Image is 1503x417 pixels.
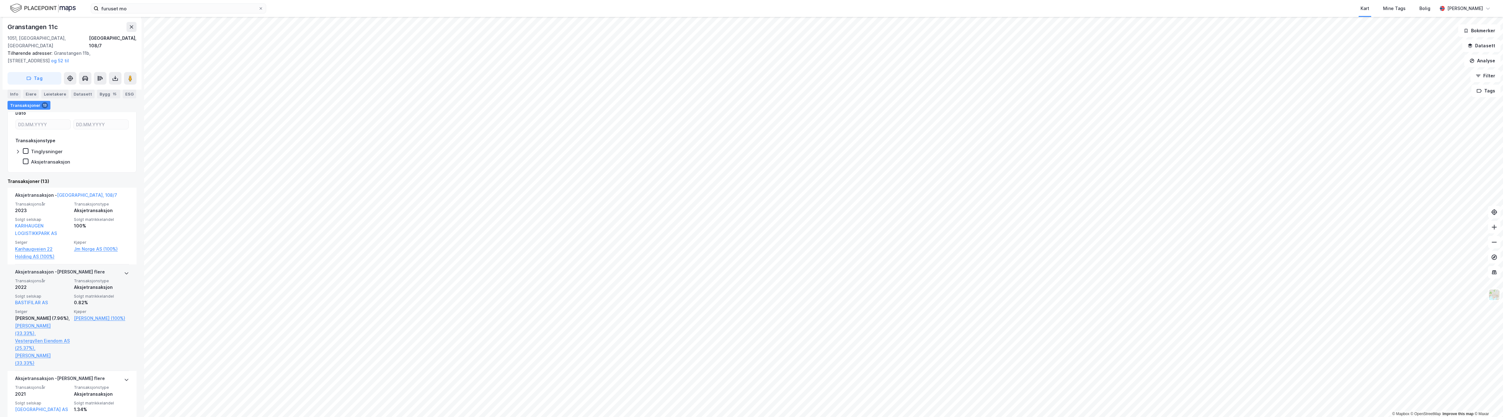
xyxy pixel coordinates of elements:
[74,406,129,413] div: 1.34%
[74,207,129,214] div: Aksjetransaksjon
[8,90,21,98] div: Info
[15,300,48,305] a: BASTIFILAR AS
[1471,85,1500,97] button: Tags
[1472,387,1503,417] iframe: Chat Widget
[71,90,95,98] div: Datasett
[74,390,129,398] div: Aksjetransaksjon
[15,245,70,260] a: Karihaugveien 22 Holding AS (100%)
[31,159,70,165] div: Aksjetransaksjon
[15,315,70,322] div: [PERSON_NAME] (7.96%),
[15,191,117,201] div: Aksjetransaksjon -
[15,201,70,207] span: Transaksjonsår
[8,101,50,110] div: Transaksjoner
[15,217,70,222] span: Solgt selskap
[1458,24,1500,37] button: Bokmerker
[15,385,70,390] span: Transaksjonsår
[15,400,70,406] span: Solgt selskap
[15,284,70,291] div: 2022
[41,90,69,98] div: Leietakere
[1392,412,1409,416] a: Mapbox
[111,91,118,97] div: 15
[15,278,70,284] span: Transaksjonsår
[74,245,129,253] a: Jm Norge AS (100%)
[1462,39,1500,52] button: Datasett
[1419,5,1430,12] div: Bolig
[57,192,117,198] a: [GEOGRAPHIC_DATA], 108/7
[8,50,54,56] span: Tilhørende adresser:
[1470,70,1500,82] button: Filter
[8,72,61,85] button: Tag
[74,385,129,390] span: Transaksjonstype
[23,90,39,98] div: Eiere
[15,407,68,412] a: [GEOGRAPHIC_DATA] AS
[74,120,128,129] input: DD.MM.YYYY
[74,201,129,207] span: Transaksjonstype
[15,309,70,314] span: Selger
[1464,55,1500,67] button: Analyse
[74,309,129,314] span: Kjøper
[10,3,76,14] img: logo.f888ab2527a4732fd821a326f86c7f29.svg
[74,278,129,284] span: Transaksjonstype
[15,322,70,337] a: [PERSON_NAME] (33.33%),
[89,34,137,50] div: [GEOGRAPHIC_DATA], 108/7
[42,102,48,108] div: 13
[99,4,258,13] input: Søk på adresse, matrikkel, gårdeiere, leietakere eller personer
[8,22,59,32] div: Granstangen 11c
[16,120,70,129] input: DD.MM.YYYY
[1383,5,1406,12] div: Mine Tags
[15,240,70,245] span: Selger
[15,268,105,278] div: Aksjetransaksjon - [PERSON_NAME] flere
[15,390,70,398] div: 2021
[97,90,120,98] div: Bygg
[15,137,55,144] div: Transaksjonstype
[1488,289,1500,301] img: Z
[1447,5,1483,12] div: [PERSON_NAME]
[8,50,132,65] div: Granstangen 11b, [STREET_ADDRESS]
[1361,5,1369,12] div: Kart
[74,217,129,222] span: Solgt matrikkelandel
[74,299,129,306] div: 0.82%
[74,284,129,291] div: Aksjetransaksjon
[15,109,26,117] div: Dato
[8,178,137,185] div: Transaksjoner (13)
[8,34,89,50] div: 1051, [GEOGRAPHIC_DATA], [GEOGRAPHIC_DATA]
[1443,412,1474,416] a: Improve this map
[15,337,70,352] a: Vestergyllen Eiendom AS (25.37%),
[15,375,105,385] div: Aksjetransaksjon - [PERSON_NAME] flere
[15,207,70,214] div: 2023
[74,222,129,230] div: 100%
[74,294,129,299] span: Solgt matrikkelandel
[1411,412,1441,416] a: OpenStreetMap
[15,223,57,236] a: KARIHAUGEN LOGISTIKKPARK AS
[74,240,129,245] span: Kjøper
[123,90,136,98] div: ESG
[74,400,129,406] span: Solgt matrikkelandel
[31,149,63,154] div: Tinglysninger
[15,352,70,367] a: [PERSON_NAME] (33.33%)
[15,294,70,299] span: Solgt selskap
[74,315,129,322] a: [PERSON_NAME] (100%)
